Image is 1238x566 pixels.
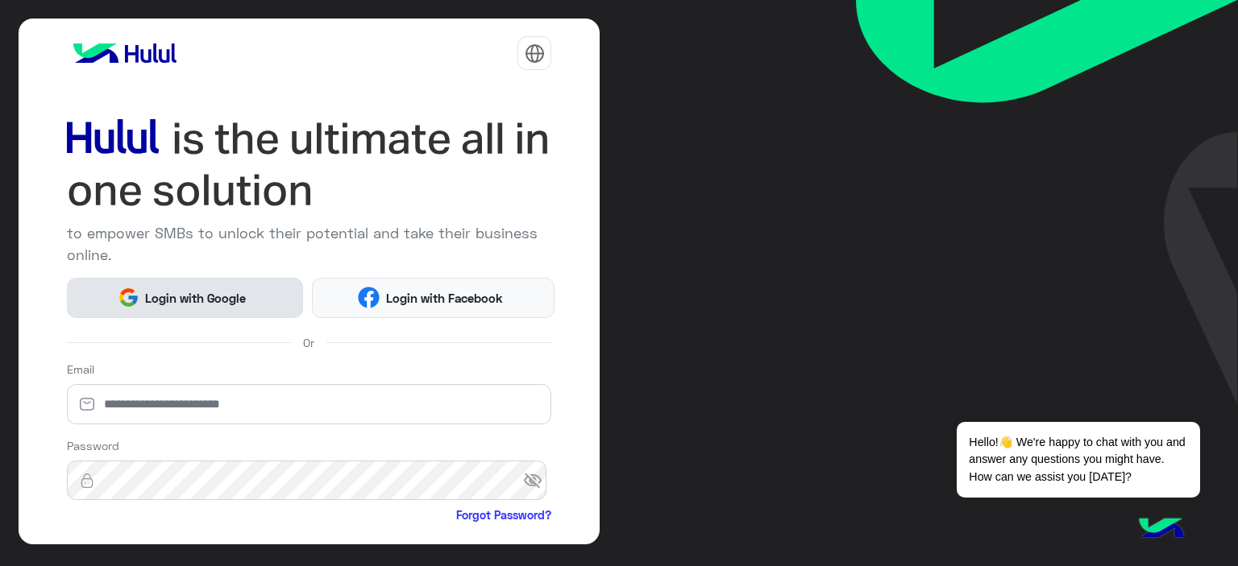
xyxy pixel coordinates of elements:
[118,287,139,308] img: Google
[312,278,555,318] button: Login with Facebook
[358,287,380,308] img: Facebook
[456,506,551,523] a: Forgot Password?
[67,113,552,217] img: hululLoginTitle_EN.svg
[380,289,509,308] span: Login with Facebook
[67,37,183,69] img: logo
[523,466,552,495] span: visibility_off
[67,222,552,266] p: to empower SMBs to unlock their potential and take their business online.
[139,289,252,308] span: Login with Google
[67,278,303,318] button: Login with Google
[67,473,107,489] img: lock
[67,396,107,412] img: email
[67,437,119,454] label: Password
[957,422,1199,498] span: Hello!👋 We're happy to chat with you and answer any questions you might have. How can we assist y...
[303,334,314,351] span: Or
[67,361,94,378] label: Email
[525,43,545,64] img: tab
[1133,502,1190,558] img: hulul-logo.png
